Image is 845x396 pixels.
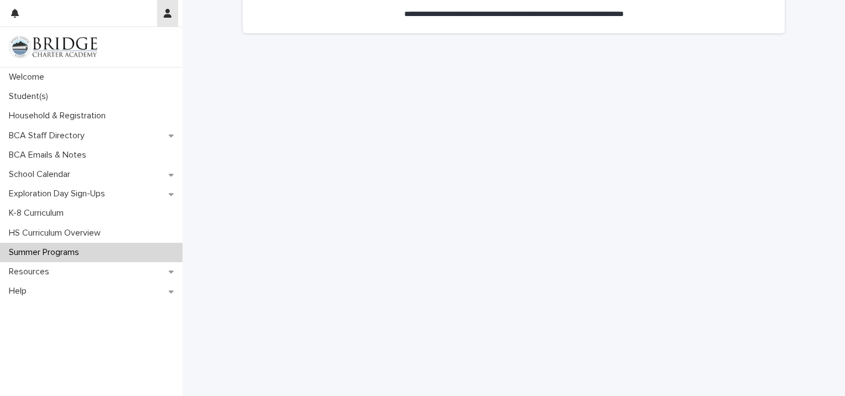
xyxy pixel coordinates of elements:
p: Summer Programs [4,247,88,258]
p: Help [4,286,35,296]
p: BCA Emails & Notes [4,150,95,160]
p: Student(s) [4,91,57,102]
p: Welcome [4,72,53,82]
p: K-8 Curriculum [4,208,72,218]
p: BCA Staff Directory [4,131,93,141]
img: V1C1m3IdTEidaUdm9Hs0 [9,36,97,58]
p: School Calendar [4,169,79,180]
p: Exploration Day Sign-Ups [4,189,114,199]
p: HS Curriculum Overview [4,228,109,238]
p: Household & Registration [4,111,114,121]
p: Resources [4,267,58,277]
